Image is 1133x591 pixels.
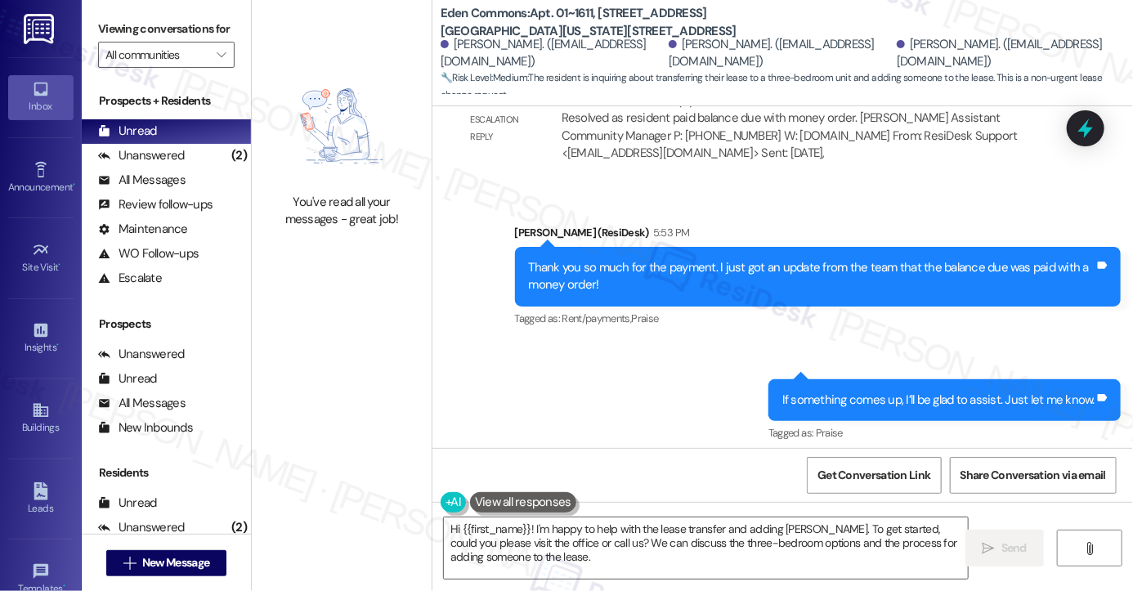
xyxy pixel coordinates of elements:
[73,179,75,190] span: •
[142,554,209,571] span: New Message
[441,36,665,71] div: [PERSON_NAME]. ([EMAIL_ADDRESS][DOMAIN_NAME])
[98,270,162,287] div: Escalate
[897,36,1121,71] div: [PERSON_NAME]. ([EMAIL_ADDRESS][DOMAIN_NAME])
[98,221,188,238] div: Maintenance
[227,143,251,168] div: (2)
[98,419,193,437] div: New Inbounds
[816,426,843,440] span: Praise
[649,224,689,241] div: 5:53 PM
[59,259,61,271] span: •
[8,236,74,280] a: Site Visit •
[98,245,199,262] div: WO Follow-ups
[8,477,74,522] a: Leads
[217,48,226,61] i: 
[669,36,893,71] div: [PERSON_NAME]. ([EMAIL_ADDRESS][DOMAIN_NAME])
[1083,542,1095,555] i: 
[529,259,1095,294] div: Thank you so much for the payment. I just got an update from the team that the balance due was pa...
[24,14,57,44] img: ResiDesk Logo
[98,346,185,363] div: Unanswered
[961,467,1106,484] span: Share Conversation via email
[98,395,186,412] div: All Messages
[983,542,995,555] i: 
[98,495,157,512] div: Unread
[768,421,1121,445] div: Tagged as:
[8,396,74,441] a: Buildings
[98,519,185,536] div: Unanswered
[470,93,534,146] div: Email escalation reply
[441,71,527,84] strong: 🔧 Risk Level: Medium
[82,316,251,333] div: Prospects
[8,316,74,360] a: Insights •
[227,515,251,540] div: (2)
[950,457,1117,494] button: Share Conversation via email
[562,311,631,325] span: Rent/payments ,
[807,457,941,494] button: Get Conversation Link
[98,196,213,213] div: Review follow-ups
[98,147,185,164] div: Unanswered
[98,172,186,189] div: All Messages
[56,339,59,351] span: •
[1001,540,1027,557] span: Send
[782,392,1095,409] div: If something comes up, I’ll be glad to assist. Just let me know.
[8,75,74,119] a: Inbox
[444,517,968,579] textarea: Hi {{first_name}}! I'm happy to help with the lease transfer and adding [PERSON_NAME]. To get sta...
[270,67,414,186] img: empty-state
[98,123,157,140] div: Unread
[123,557,136,570] i: 
[515,307,1121,330] div: Tagged as:
[105,42,208,68] input: All communities
[965,530,1045,566] button: Send
[515,224,1121,247] div: [PERSON_NAME] (ResiDesk)
[562,92,1018,161] div: ResiDesk escalation reply -> Resolved as resident paid balance due with money order. [PERSON_NAME...
[82,464,251,481] div: Residents
[106,550,227,576] button: New Message
[98,370,157,387] div: Unread
[631,311,658,325] span: Praise
[817,467,930,484] span: Get Conversation Link
[98,16,235,42] label: Viewing conversations for
[270,194,414,229] div: You've read all your messages - great job!
[441,69,1133,105] span: : The resident is inquiring about transferring their lease to a three-bedroom unit and adding som...
[82,92,251,110] div: Prospects + Residents
[441,5,768,40] b: Eden Commons: Apt. 01~1611, [STREET_ADDRESS][GEOGRAPHIC_DATA][US_STATE][STREET_ADDRESS]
